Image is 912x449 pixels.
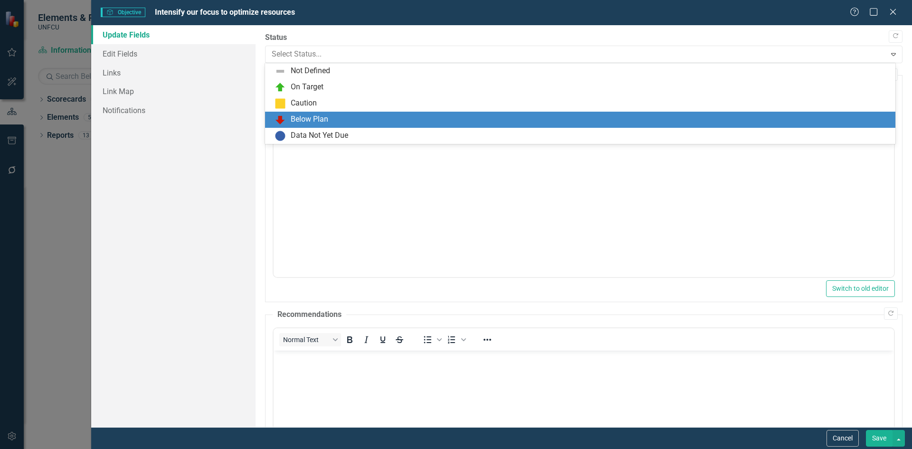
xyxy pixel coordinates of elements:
[274,111,894,277] iframe: Rich Text Area
[275,98,286,109] img: Caution
[275,66,286,77] img: Not Defined
[101,8,145,17] span: Objective
[826,280,895,297] button: Switch to old editor
[391,333,408,346] button: Strikethrough
[265,32,902,43] label: Status
[375,333,391,346] button: Underline
[283,336,330,344] span: Normal Text
[342,333,358,346] button: Bold
[275,114,286,125] img: Below Plan
[291,66,330,76] div: Not Defined
[419,333,443,346] div: Bullet list
[866,430,893,447] button: Save
[91,63,256,82] a: Links
[479,333,495,346] button: Reveal or hide additional toolbar items
[275,130,286,142] img: Data Not Yet Due
[273,309,346,320] legend: Recommendations
[275,82,286,93] img: On Target
[291,98,317,109] div: Caution
[358,333,374,346] button: Italic
[444,333,467,346] div: Numbered list
[91,25,256,44] a: Update Fields
[91,44,256,63] a: Edit Fields
[291,82,323,93] div: On Target
[291,130,348,141] div: Data Not Yet Due
[91,101,256,120] a: Notifications
[155,8,295,17] span: Intensify our focus to optimize resources
[279,333,341,346] button: Block Normal Text
[91,82,256,101] a: Link Map
[291,114,328,125] div: Below Plan
[826,430,859,447] button: Cancel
